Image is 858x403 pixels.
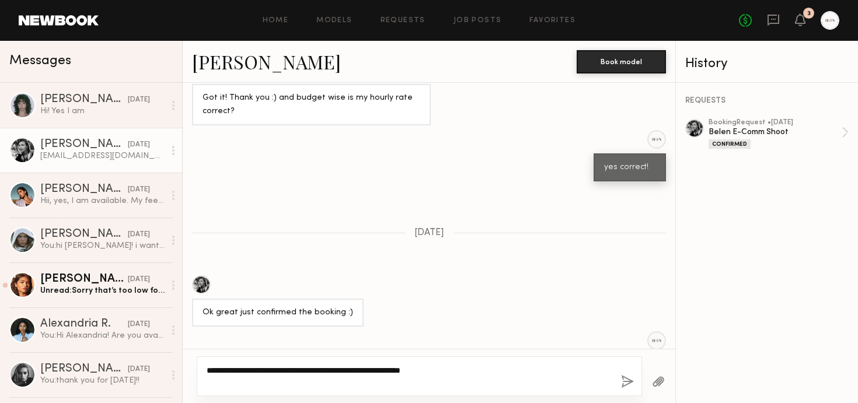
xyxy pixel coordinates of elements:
[128,94,150,106] div: [DATE]
[40,184,128,195] div: [PERSON_NAME]
[685,97,849,105] div: REQUESTS
[203,306,353,320] div: Ok great just confirmed the booking :)
[128,319,150,330] div: [DATE]
[40,94,128,106] div: [PERSON_NAME]
[40,106,165,117] div: Hi! Yes I am
[9,54,71,68] span: Messages
[604,161,655,174] div: yes correct!
[40,363,128,375] div: [PERSON_NAME]
[40,139,128,150] div: [PERSON_NAME]
[40,229,128,240] div: [PERSON_NAME]
[128,364,150,375] div: [DATE]
[709,119,849,149] a: bookingRequest •[DATE]Belen E-Comm ShootConfirmed
[40,240,165,251] div: You: hi [PERSON_NAME]! i wanted to touch base about the shoot on 10/3. are u still available? tha...
[128,184,150,195] div: [DATE]
[128,229,150,240] div: [DATE]
[577,56,666,66] a: Book model
[40,285,165,296] div: Unread: Sorry that’s too low for my rate :/. Thanks for thinking of me
[577,50,666,73] button: Book model
[454,17,502,24] a: Job Posts
[203,92,420,118] div: Got it! Thank you :) and budget wise is my hourly rate correct?
[40,274,128,285] div: [PERSON_NAME]
[685,57,849,71] div: History
[40,330,165,341] div: You: Hi Alexandria! Are you available 10/3 for an Ecomm shoot in LA? Its for a lifestyle clothing...
[40,195,165,206] div: Hii, yes, I am available. My fee for a half day of ecom with 1 year digital use is $1,500 😊
[128,274,150,285] div: [DATE]
[192,49,341,74] a: [PERSON_NAME]
[128,139,150,150] div: [DATE]
[709,119,842,127] div: booking Request • [DATE]
[529,17,576,24] a: Favorites
[40,318,128,330] div: Alexandria R.
[709,127,842,138] div: Belen E-Comm Shoot
[40,375,165,386] div: You: thank you for [DATE]!!
[263,17,289,24] a: Home
[40,150,165,162] div: [EMAIL_ADDRESS][DOMAIN_NAME]
[709,139,751,149] div: Confirmed
[316,17,352,24] a: Models
[807,10,811,17] div: 3
[414,228,444,238] span: [DATE]
[381,17,425,24] a: Requests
